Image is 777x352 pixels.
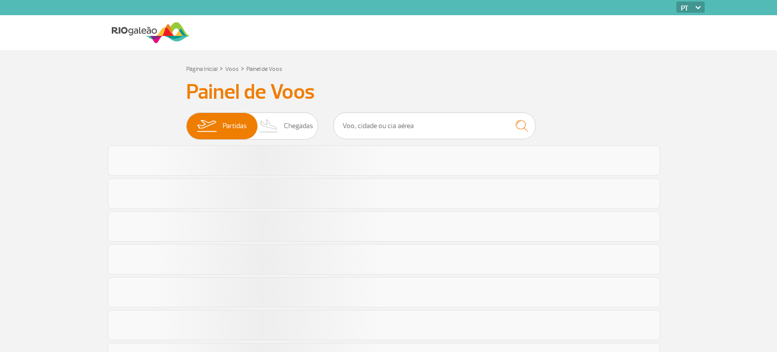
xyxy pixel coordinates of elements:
img: slider-desembarque [254,113,284,139]
a: Página Inicial [186,65,218,73]
h3: Painel de Voos [186,80,591,105]
span: Partidas [223,113,247,139]
a: > [220,62,223,74]
input: Voo, cidade ou cia aérea [333,112,536,139]
span: Chegadas [284,113,313,139]
a: Voos [225,65,239,73]
img: slider-embarque [191,113,223,139]
a: Painel de Voos [246,65,282,73]
a: > [241,62,244,74]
